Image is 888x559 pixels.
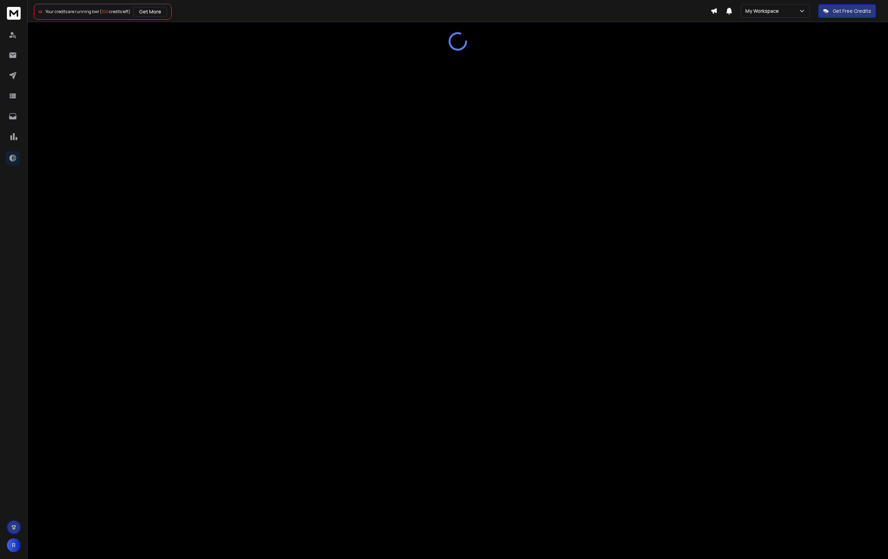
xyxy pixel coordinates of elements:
[45,9,99,14] span: Your credits are running low!
[102,9,108,14] span: 100
[7,538,21,552] button: R
[818,4,876,18] button: Get Free Credits
[100,9,131,14] span: ( credits left)
[833,8,871,14] p: Get Free Credits
[133,7,167,17] button: Get More
[745,8,782,14] p: My Workspace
